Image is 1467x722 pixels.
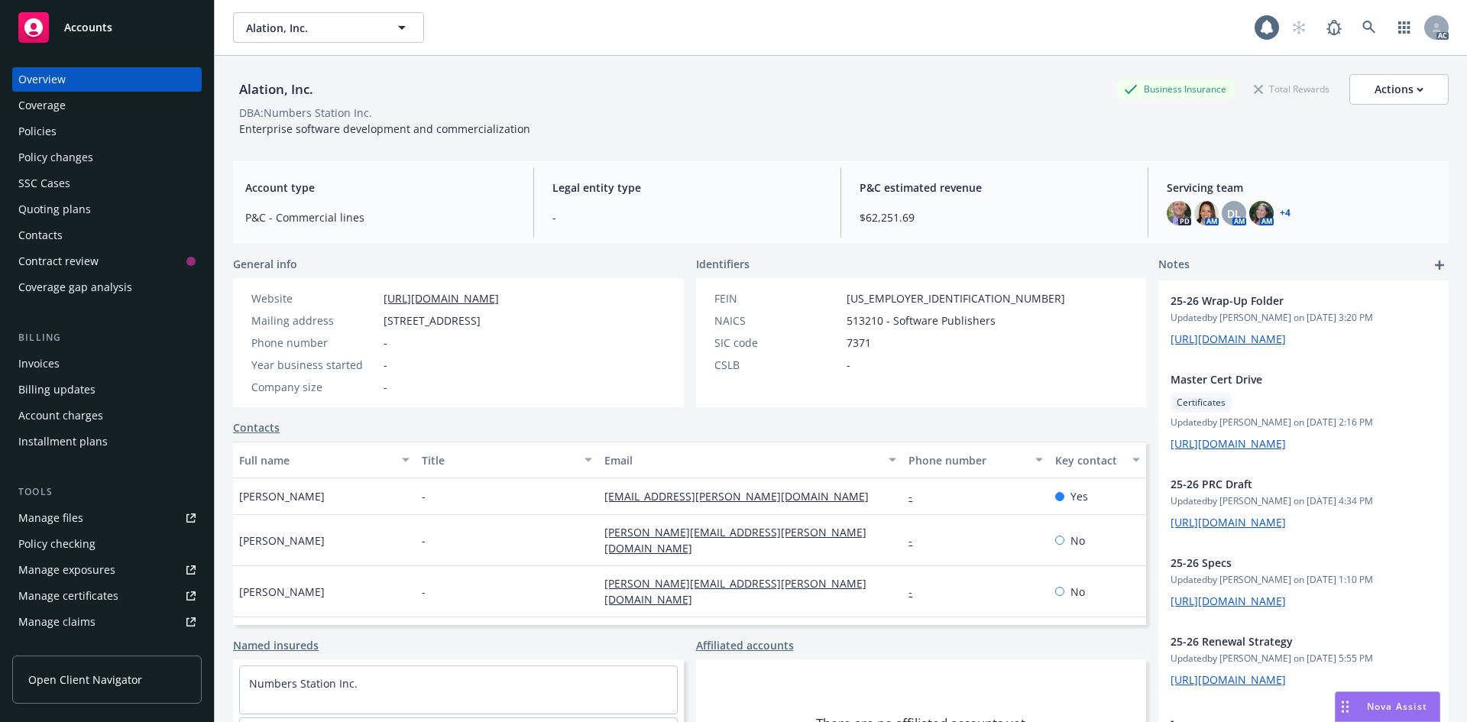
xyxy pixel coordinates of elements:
span: - [552,209,822,225]
span: Servicing team [1167,180,1436,196]
span: [PERSON_NAME] [239,488,325,504]
span: P&C estimated revenue [860,180,1129,196]
img: photo [1194,201,1219,225]
a: [URL][DOMAIN_NAME] [384,291,499,306]
div: Quoting plans [18,197,91,222]
div: Website [251,290,377,306]
span: - [847,357,850,373]
div: Manage BORs [18,636,90,660]
a: add [1430,256,1449,274]
a: [URL][DOMAIN_NAME] [1171,515,1286,529]
a: Accounts [12,6,202,49]
a: Policy checking [12,532,202,556]
a: SSC Cases [12,171,202,196]
div: Phone number [908,452,1025,468]
a: [PERSON_NAME][EMAIL_ADDRESS][PERSON_NAME][DOMAIN_NAME] [604,576,866,607]
a: Overview [12,67,202,92]
a: Policies [12,119,202,144]
div: Company size [251,379,377,395]
span: No [1070,584,1085,600]
span: General info [233,256,297,272]
a: Coverage [12,93,202,118]
button: Key contact [1049,442,1146,478]
a: - [908,489,925,503]
a: [EMAIL_ADDRESS][PERSON_NAME][DOMAIN_NAME] [604,489,881,503]
div: DBA: Numbers Station Inc. [239,105,372,121]
div: 25-26 Renewal StrategyUpdatedby [PERSON_NAME] on [DATE] 5:55 PM[URL][DOMAIN_NAME] [1158,621,1449,700]
span: Alation, Inc. [246,20,378,36]
span: Yes [1070,488,1088,504]
div: CSLB [714,357,840,373]
a: Invoices [12,351,202,376]
div: Drag to move [1336,692,1355,721]
div: Coverage [18,93,66,118]
div: Key contact [1055,452,1123,468]
span: Certificates [1177,396,1226,410]
span: - [384,335,387,351]
span: [STREET_ADDRESS] [384,312,481,329]
a: Search [1354,12,1384,43]
span: 25-26 Renewal Strategy [1171,633,1397,649]
div: Mailing address [251,312,377,329]
a: Coverage gap analysis [12,275,202,299]
img: photo [1249,201,1274,225]
a: [URL][DOMAIN_NAME] [1171,672,1286,687]
div: Manage exposures [18,558,115,582]
span: Accounts [64,21,112,34]
a: Quoting plans [12,197,202,222]
div: Manage claims [18,610,96,634]
div: Actions [1375,75,1423,104]
span: Updated by [PERSON_NAME] on [DATE] 2:16 PM [1171,416,1436,429]
span: 513210 - Software Publishers [847,312,996,329]
div: Title [422,452,575,468]
a: Named insureds [233,637,319,653]
span: [PERSON_NAME] [239,533,325,549]
div: Account charges [18,403,103,428]
div: 25-26 Wrap-Up FolderUpdatedby [PERSON_NAME] on [DATE] 3:20 PM[URL][DOMAIN_NAME] [1158,280,1449,359]
a: Account charges [12,403,202,428]
a: [URL][DOMAIN_NAME] [1171,332,1286,346]
div: Installment plans [18,429,108,454]
button: Email [598,442,902,478]
div: Phone number [251,335,377,351]
span: 7371 [847,335,871,351]
a: Manage exposures [12,558,202,582]
span: - [422,584,426,600]
div: Billing updates [18,377,96,402]
a: Manage files [12,506,202,530]
div: Billing [12,330,202,345]
a: - [908,533,925,548]
span: - [384,379,387,395]
a: Installment plans [12,429,202,454]
span: No [1070,533,1085,549]
a: Contacts [233,419,280,435]
a: Affiliated accounts [696,637,794,653]
div: Policy changes [18,145,93,170]
a: [PERSON_NAME][EMAIL_ADDRESS][PERSON_NAME][DOMAIN_NAME] [604,525,866,555]
div: Master Cert DriveCertificatesUpdatedby [PERSON_NAME] on [DATE] 2:16 PM[URL][DOMAIN_NAME] [1158,359,1449,464]
span: Updated by [PERSON_NAME] on [DATE] 3:20 PM [1171,311,1436,325]
span: Master Cert Drive [1171,371,1397,387]
span: Legal entity type [552,180,822,196]
span: - [422,488,426,504]
div: Total Rewards [1246,79,1337,99]
a: [URL][DOMAIN_NAME] [1171,594,1286,608]
div: Full name [239,452,393,468]
a: Report a Bug [1319,12,1349,43]
span: Updated by [PERSON_NAME] on [DATE] 4:34 PM [1171,494,1436,508]
span: Open Client Navigator [28,672,142,688]
button: Full name [233,442,416,478]
a: Manage certificates [12,584,202,608]
div: 25-26 SpecsUpdatedby [PERSON_NAME] on [DATE] 1:10 PM[URL][DOMAIN_NAME] [1158,542,1449,621]
span: 25-26 Wrap-Up Folder [1171,293,1397,309]
span: [PERSON_NAME] [239,584,325,600]
button: Phone number [902,442,1048,478]
button: Nova Assist [1335,691,1440,722]
span: $62,251.69 [860,209,1129,225]
div: Manage files [18,506,83,530]
a: Billing updates [12,377,202,402]
span: Updated by [PERSON_NAME] on [DATE] 5:55 PM [1171,652,1436,665]
div: Policy checking [18,532,96,556]
img: photo [1167,201,1191,225]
